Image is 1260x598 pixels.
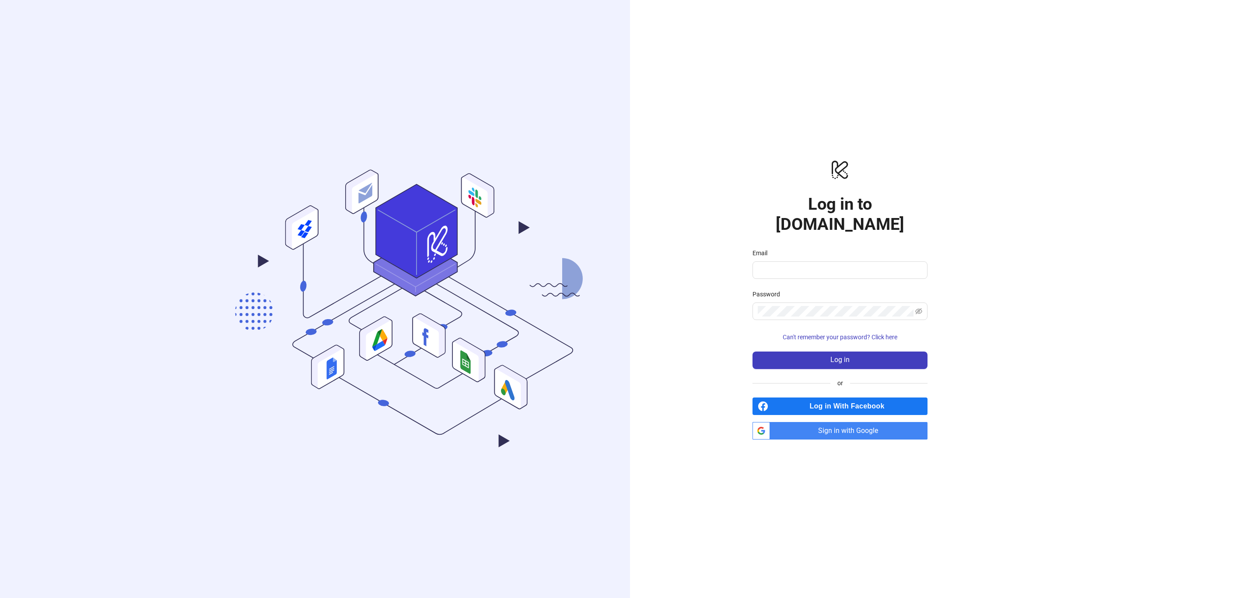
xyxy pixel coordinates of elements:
span: Log in With Facebook [772,397,927,415]
span: Sign in with Google [773,422,927,440]
label: Email [752,248,773,258]
button: Can't remember your password? Click here [752,331,927,345]
a: Can't remember your password? Click here [752,334,927,341]
label: Password [752,289,786,299]
input: Email [758,265,920,275]
a: Sign in with Google [752,422,927,440]
span: Can't remember your password? Click here [783,334,897,341]
span: Log in [830,356,850,364]
a: Log in With Facebook [752,397,927,415]
button: Log in [752,352,927,369]
input: Password [758,306,913,317]
h1: Log in to [DOMAIN_NAME] [752,194,927,234]
span: eye-invisible [915,308,922,315]
span: or [830,378,850,388]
